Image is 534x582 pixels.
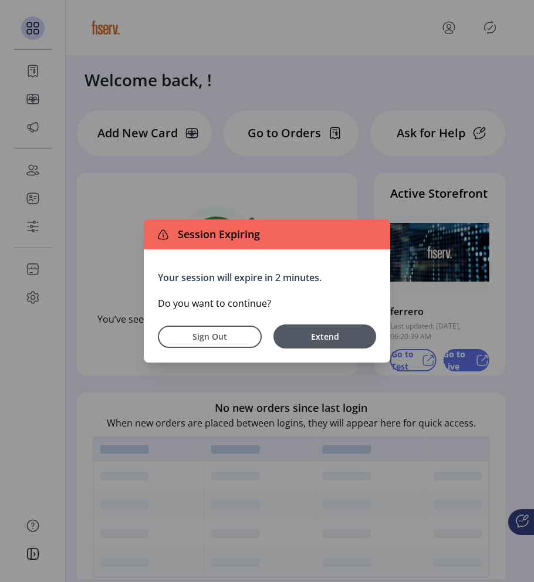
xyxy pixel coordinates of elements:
[158,296,376,310] p: Do you want to continue?
[279,330,370,343] span: Extend
[158,326,262,348] button: Sign Out
[173,226,260,242] span: Session Expiring
[158,270,376,285] p: Your session will expire in 2 minutes.
[273,324,376,348] button: Extend
[173,330,246,343] span: Sign Out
